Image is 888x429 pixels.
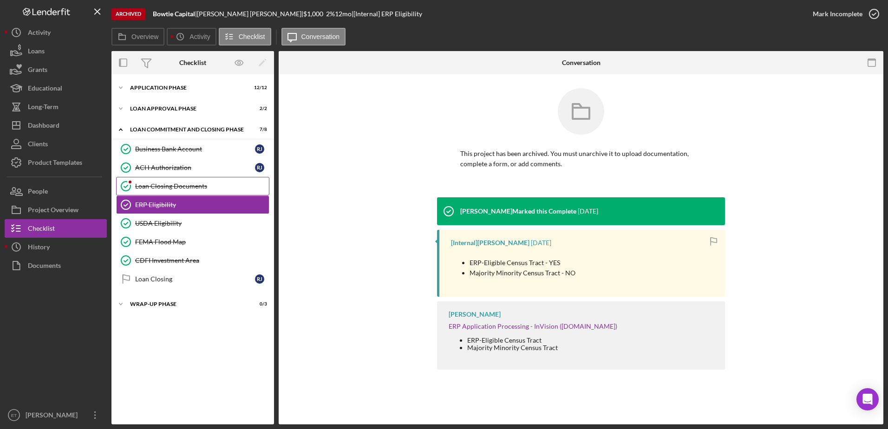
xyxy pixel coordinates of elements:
[28,116,59,137] div: Dashboard
[5,42,107,60] button: Loans
[116,233,269,251] a: FEMA Flood Map
[219,28,271,45] button: Checklist
[116,270,269,288] a: Loan ClosingRJ
[5,60,107,79] button: Grants
[803,5,883,23] button: Mark Incomplete
[5,219,107,238] button: Checklist
[250,301,267,307] div: 0 / 3
[23,406,84,427] div: [PERSON_NAME]
[116,214,269,233] a: USDA Eligibility
[179,59,206,66] div: Checklist
[28,42,45,63] div: Loans
[460,208,576,215] div: [PERSON_NAME] Marked this Complete
[5,79,107,97] button: Educational
[130,85,244,91] div: Application Phase
[578,208,598,215] time: 2024-11-05 18:21
[303,10,326,18] div: $1,000
[5,182,107,201] button: People
[131,33,158,40] label: Overview
[5,23,107,42] button: Activity
[116,177,269,195] a: Loan Closing Documents
[239,33,265,40] label: Checklist
[562,59,601,66] div: Conversation
[116,251,269,270] a: CDFI Investment Area
[5,256,107,275] button: Documents
[28,79,62,100] div: Educational
[460,149,702,169] p: This project has been archived. You must unarchive it to upload documentation, complete a form, o...
[5,406,107,424] button: ET[PERSON_NAME]
[281,28,346,45] button: Conversation
[5,135,107,153] button: Clients
[135,182,269,190] div: Loan Closing Documents
[255,144,264,154] div: R J
[470,268,575,278] p: Majority Minority Census Tract - NO
[135,238,269,246] div: FEMA Flood Map
[28,135,48,156] div: Clients
[856,388,879,410] div: Open Intercom Messenger
[335,10,352,18] div: 12 mo
[167,28,216,45] button: Activity
[130,106,244,111] div: Loan Approval Phase
[28,256,61,277] div: Documents
[5,153,107,172] button: Product Templates
[135,201,269,208] div: ERP Eligibility
[28,23,51,44] div: Activity
[250,127,267,132] div: 7 / 8
[135,220,269,227] div: USDA Eligibility
[250,106,267,111] div: 2 / 2
[189,33,210,40] label: Activity
[5,238,107,256] button: History
[531,239,551,247] time: 2024-11-05 18:21
[250,85,267,91] div: 12 / 12
[467,337,617,344] li: ERP-Eligible Census Tract
[28,219,55,240] div: Checklist
[467,344,617,351] li: Majority Minority Census Tract
[28,238,50,259] div: History
[5,97,107,116] button: Long-Term
[28,182,48,203] div: People
[11,413,17,418] text: ET
[130,301,244,307] div: Wrap-Up Phase
[111,8,145,20] div: Archived
[130,127,244,132] div: Loan Commitment and Closing Phase
[255,274,264,284] div: R J
[470,258,575,268] p: ERP-Eligible Census Tract - YES
[116,158,269,177] a: ACH AuthorizationRJ
[197,10,303,18] div: [PERSON_NAME] [PERSON_NAME] |
[28,97,59,118] div: Long-Term
[326,10,335,18] div: 2 %
[28,201,78,221] div: Project Overview
[153,10,195,18] b: Bowtie Capital
[28,60,47,81] div: Grants
[116,195,269,214] a: ERP Eligibility
[449,311,501,318] div: [PERSON_NAME]
[301,33,340,40] label: Conversation
[449,322,617,330] a: ERP Application Processing - InVision ([DOMAIN_NAME])
[116,140,269,158] a: Business Bank AccountRJ
[28,153,82,174] div: Product Templates
[135,164,255,171] div: ACH Authorization
[813,5,862,23] div: Mark Incomplete
[135,275,255,283] div: Loan Closing
[5,201,107,219] button: Project Overview
[451,239,529,247] div: [Internal] [PERSON_NAME]
[135,257,269,264] div: CDFI Investment Area
[111,28,164,45] button: Overview
[5,116,107,135] button: Dashboard
[255,163,264,172] div: R J
[153,10,197,18] div: |
[135,145,255,153] div: Business Bank Account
